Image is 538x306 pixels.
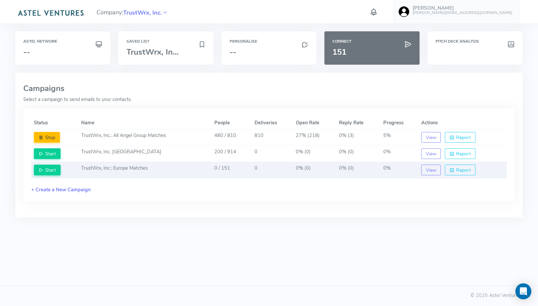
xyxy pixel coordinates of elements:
td: 0% (0) [293,162,336,178]
th: Open Rate [293,117,336,129]
span: 151 [332,47,346,57]
td: 5% [381,129,419,146]
h6: Connect [332,39,412,44]
span: -- [230,47,236,57]
th: Deliveries [252,117,293,129]
th: Status [31,117,78,129]
td: 0% (3) [336,129,381,146]
span: -- [23,47,30,57]
a: TrustWrx, Inc. [123,8,162,16]
button: Report [445,132,475,143]
h6: Saved List [126,39,206,44]
button: Start [34,148,61,159]
button: Report [445,165,475,175]
button: Start [34,165,61,175]
td: 0% (0) [293,146,336,162]
td: TrustWrx, Inc.: All Angel Group Matches [79,129,212,146]
button: View [421,132,441,143]
a: + Create a New Campaign [31,186,90,193]
span: TrustWrx, Inc. [123,8,162,17]
td: TrustWrx, Inc. [GEOGRAPHIC_DATA] [79,146,212,162]
td: 810 [252,129,293,146]
h3: Campaigns [23,84,514,93]
div: © 2025 Astel Ventures Ltd. [8,292,530,299]
button: View [421,148,441,159]
td: TrustWrx, Inc.: Europe Matches [79,162,212,178]
h6: [PERSON_NAME][EMAIL_ADDRESS][DOMAIN_NAME] [413,11,512,15]
td: 0% [381,162,419,178]
th: Name [79,117,212,129]
div: Open Intercom Messenger [515,283,531,299]
span: TrustWrx, In... [126,47,179,57]
td: 0 / 151 [212,162,252,178]
p: Select a campaign to send emails to your contacts. [23,96,514,103]
td: 480 / 810 [212,129,252,146]
h6: Personalise [230,39,309,44]
td: 200 / 914 [212,146,252,162]
h5: [PERSON_NAME] [413,5,512,11]
td: 0% [381,146,419,162]
td: 27% (218) [293,129,336,146]
button: Report [445,148,475,159]
td: 0 [252,162,293,178]
button: View [421,165,441,175]
th: Reply Rate [336,117,381,129]
h6: Pitch Deck Analysis [436,39,515,44]
th: People [212,117,252,129]
th: Progress [381,117,419,129]
td: 0 [252,146,293,162]
td: 0% (0) [336,146,381,162]
td: 0% (0) [336,162,381,178]
img: user-image [399,6,409,17]
h6: Astel Network [23,39,102,44]
th: Actions [419,117,507,129]
span: Company: [96,6,168,18]
button: Stop [34,132,60,143]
